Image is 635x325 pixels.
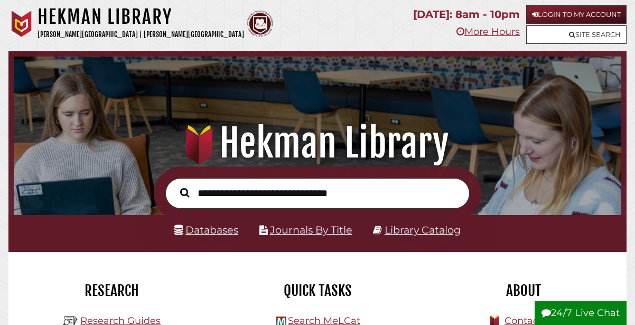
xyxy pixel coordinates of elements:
[385,224,461,236] a: Library Catalog
[175,185,195,200] button: Search
[270,224,352,236] a: Journals By Title
[38,29,244,41] p: [PERSON_NAME][GEOGRAPHIC_DATA] | [PERSON_NAME][GEOGRAPHIC_DATA]
[8,11,35,37] img: Calvin University
[413,5,520,24] p: [DATE]: 8am - 10pm
[247,11,273,37] img: Calvin Theological Seminary
[526,25,627,44] a: Site Search
[456,26,520,38] a: More Hours
[38,5,244,29] h1: Hekman Library
[428,282,619,300] h2: About
[16,282,207,300] h2: Research
[180,188,190,198] i: Search
[174,224,238,236] a: Databases
[222,282,413,300] h2: Quick Tasks
[526,5,627,24] a: Login to My Account
[23,120,612,166] h1: Hekman Library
